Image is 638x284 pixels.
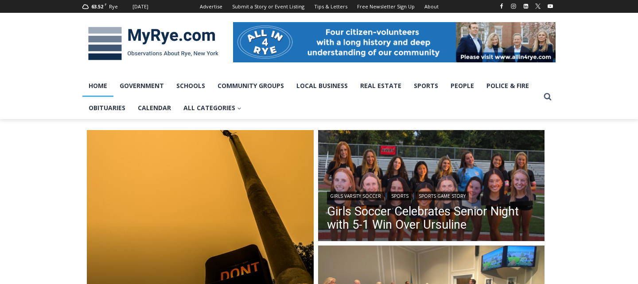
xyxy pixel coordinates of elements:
a: Local Business [290,75,354,97]
img: MyRye.com [82,21,224,67]
a: Calendar [132,97,177,119]
a: Instagram [508,1,519,12]
a: Schools [170,75,211,97]
a: Sports [388,192,412,200]
a: Read More Girls Soccer Celebrates Senior Night with 5-1 Win Over Ursuline [318,130,545,243]
img: All in for Rye [233,22,556,62]
a: Police & Fire [480,75,535,97]
a: Government [113,75,170,97]
a: Sports Game Story [416,192,469,200]
a: Girls Soccer Celebrates Senior Night with 5-1 Win Over Ursuline [327,205,536,231]
a: Home [82,75,113,97]
a: Facebook [496,1,507,12]
a: X [533,1,543,12]
div: Rye [109,3,118,11]
button: View Search Form [540,89,556,105]
nav: Primary Navigation [82,75,540,119]
a: Sports [408,75,444,97]
a: People [444,75,480,97]
span: F [105,2,107,7]
a: Community Groups [211,75,290,97]
a: Girls Varsity Soccer [327,192,384,200]
img: (PHOTO: The 2025 Rye Girls Soccer seniors. L to R: Parker Calhoun, Claire Curran, Alessia MacKinn... [318,130,545,243]
a: Linkedin [521,1,531,12]
a: Obituaries [82,97,132,119]
div: | | [327,190,536,200]
a: All Categories [177,97,248,119]
span: All Categories [183,103,241,113]
a: Real Estate [354,75,408,97]
span: 63.52 [91,3,103,10]
a: YouTube [545,1,556,12]
div: [DATE] [132,3,148,11]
